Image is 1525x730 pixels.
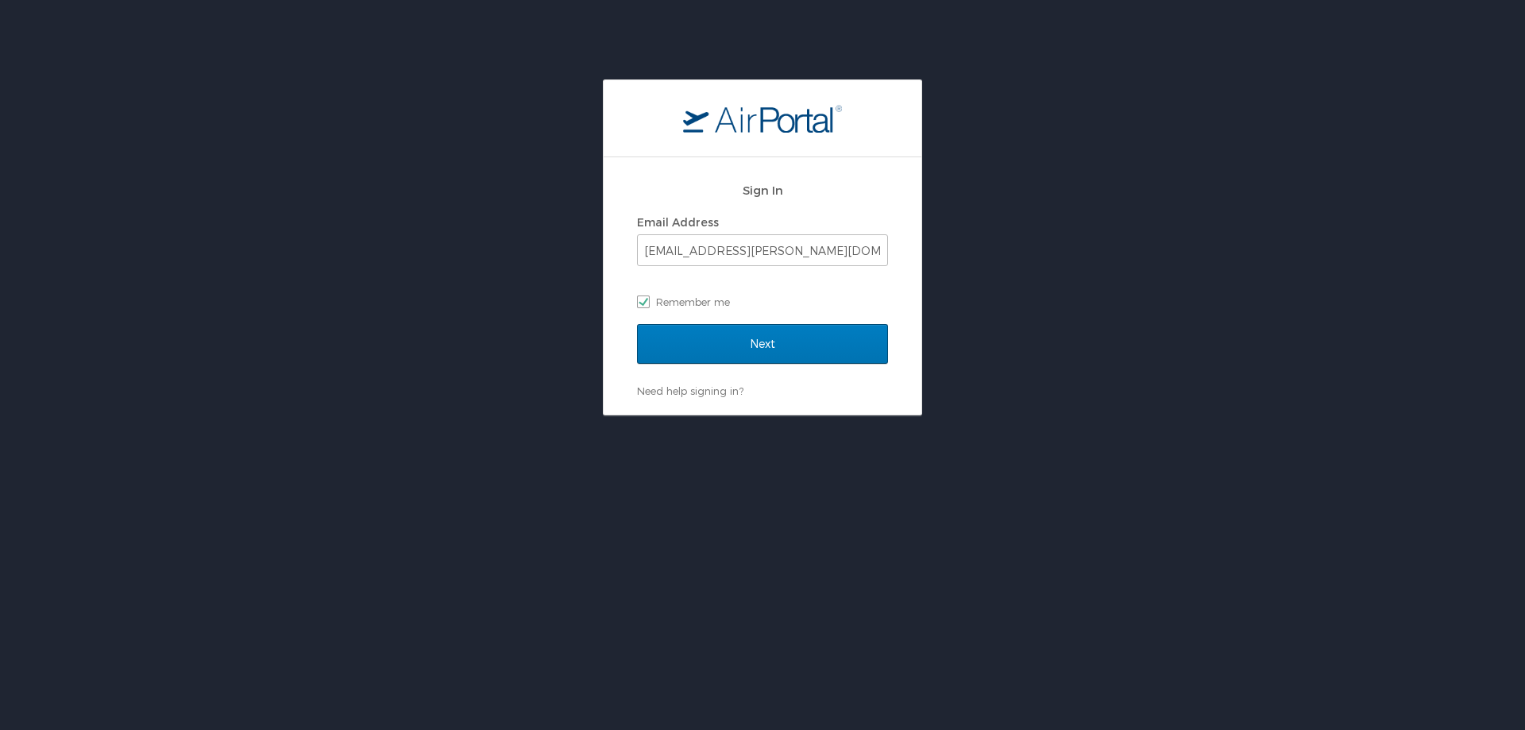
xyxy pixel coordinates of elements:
h2: Sign In [637,181,888,199]
img: logo [683,104,842,133]
input: Next [637,324,888,364]
label: Email Address [637,215,719,229]
label: Remember me [637,290,888,314]
a: Need help signing in? [637,384,743,397]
